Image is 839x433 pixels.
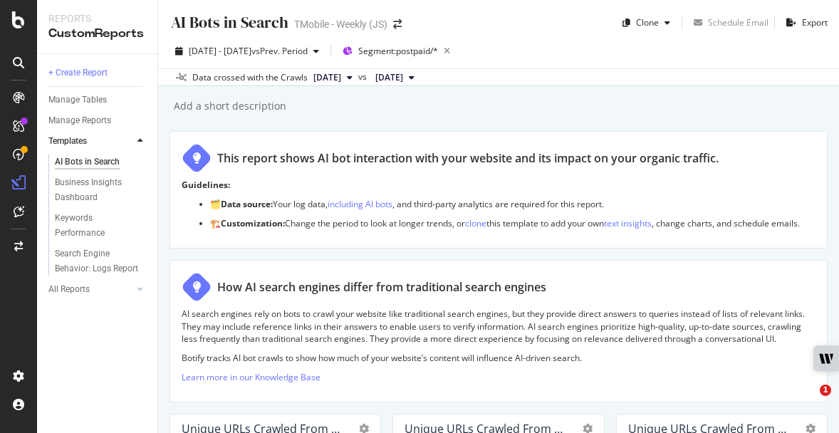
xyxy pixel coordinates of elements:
div: + Create Report [48,66,108,80]
div: This report shows AI bot interaction with your website and its impact on your organic traffic. [217,150,719,167]
div: Templates [48,134,87,149]
p: Botify tracks AI bot crawls to show how much of your website’s content will influence AI-driven s... [182,352,815,364]
a: Manage Tables [48,93,147,108]
a: Learn more in our Knowledge Base [182,371,321,383]
div: How AI search engines differ from traditional search enginesAI search engines rely on bots to cra... [170,260,828,402]
span: [DATE] - [DATE] [189,45,251,57]
div: Keywords Performance [55,211,135,241]
div: Export [802,16,828,28]
a: All Reports [48,282,133,297]
div: CustomReports [48,26,146,42]
div: Data crossed with the Crawls [192,71,308,84]
strong: Data source: [221,198,273,210]
iframe: Intercom live chat [791,385,825,419]
div: Reports [48,11,146,26]
div: arrow-right-arrow-left [393,19,402,29]
a: Manage Reports [48,113,147,128]
div: AI Bots in Search [170,11,288,33]
span: Segment: postpaid/* [358,45,438,57]
button: [DATE] [370,69,420,86]
strong: Customization: [221,217,285,229]
a: including AI bots [328,198,392,210]
span: vs [358,71,370,83]
button: [DATE] [308,69,358,86]
a: Templates [48,134,133,149]
span: 1 [820,385,831,396]
span: 2025 May. 24th [375,71,403,84]
div: Add a short description [172,99,286,113]
a: text insights [604,217,652,229]
div: Clone [636,16,659,28]
button: Clone [617,11,676,34]
a: Keywords Performance [55,211,147,241]
p: AI search engines rely on bots to crawl your website like traditional search engines, but they pr... [182,308,815,344]
div: How AI search engines differ from traditional search engines [217,279,546,296]
div: Search Engine Behavior: Logs Report [55,246,139,276]
span: vs Prev. Period [251,45,308,57]
div: Schedule Email [708,16,768,28]
button: [DATE] - [DATE]vsPrev. Period [170,40,325,63]
button: Export [781,11,828,34]
div: AI Bots in Search [55,155,120,169]
button: Segment:postpaid/* [337,40,456,63]
p: 🗂️ Your log data, , and third-party analytics are required for this report. [210,198,815,210]
a: Business Insights Dashboard [55,175,147,205]
div: Manage Reports [48,113,111,128]
div: All Reports [48,282,90,297]
div: TMobile - Weekly (JS) [294,17,387,31]
a: Search Engine Behavior: Logs Report [55,246,147,276]
strong: Guidelines: [182,179,230,191]
a: + Create Report [48,66,147,80]
div: Business Insights Dashboard [55,175,137,205]
span: 2025 Jul. 4th [313,71,341,84]
button: Schedule Email [688,11,768,34]
div: Manage Tables [48,93,107,108]
p: 🏗️ Change the period to look at longer trends, or this template to add your own , change charts, ... [210,217,815,229]
a: AI Bots in Search [55,155,147,169]
div: This report shows AI bot interaction with your website and its impact on your organic traffic.Gui... [170,131,828,249]
a: clone [465,217,486,229]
